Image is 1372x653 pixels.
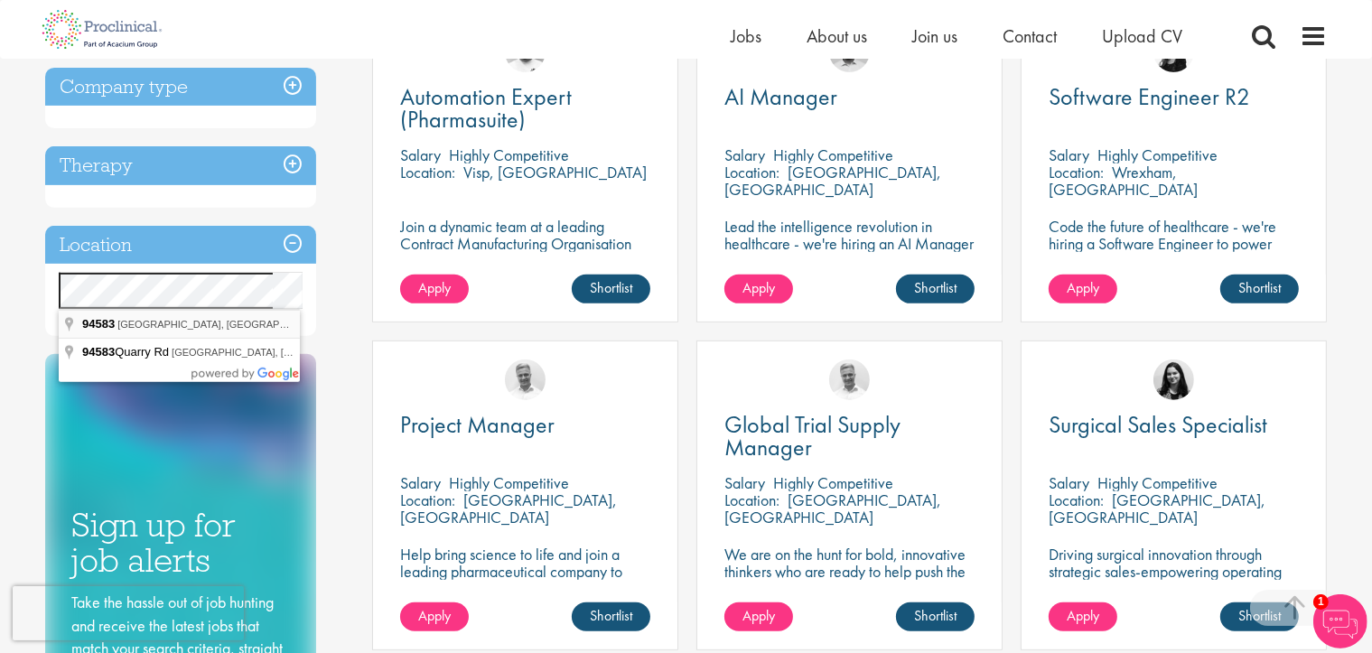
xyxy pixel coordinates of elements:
h3: Company type [45,68,316,107]
span: Apply [1067,278,1099,297]
span: Location: [1049,490,1104,510]
h3: Location [45,226,316,265]
a: Join us [913,24,958,48]
p: Highly Competitive [773,145,893,165]
p: [GEOGRAPHIC_DATA], [GEOGRAPHIC_DATA] [724,490,941,527]
h3: Sign up for job alerts [72,508,289,577]
span: Location: [400,162,455,182]
img: Joshua Bye [829,359,870,400]
a: Shortlist [1220,275,1299,303]
span: Global Trial Supply Manager [724,409,901,462]
span: Apply [742,278,775,297]
span: Apply [1067,606,1099,625]
a: Shortlist [572,602,650,631]
p: Lead the intelligence revolution in healthcare - we're hiring an AI Manager to transform patient ... [724,218,975,286]
a: About us [807,24,868,48]
a: Shortlist [896,602,975,631]
a: Shortlist [896,275,975,303]
p: [GEOGRAPHIC_DATA], [GEOGRAPHIC_DATA] [1049,490,1265,527]
p: Highly Competitive [449,145,569,165]
span: Location: [724,162,779,182]
span: Salary [400,472,441,493]
a: Project Manager [400,414,650,436]
a: Apply [400,275,469,303]
span: Salary [1049,145,1089,165]
p: Join a dynamic team at a leading Contract Manufacturing Organisation (CMO) and contribute to grou... [400,218,650,303]
span: Location: [724,490,779,510]
span: Salary [400,145,441,165]
span: Salary [1049,472,1089,493]
img: Chatbot [1313,594,1367,648]
img: Indre Stankeviciute [1153,359,1194,400]
a: Shortlist [572,275,650,303]
p: Help bring science to life and join a leading pharmaceutical company to play a key role in overse... [400,546,650,614]
span: Project Manager [400,409,555,440]
a: Apply [1049,602,1117,631]
a: Surgical Sales Specialist [1049,414,1299,436]
span: Surgical Sales Specialist [1049,409,1267,440]
a: Software Engineer R2 [1049,86,1299,108]
a: Automation Expert (Pharmasuite) [400,86,650,131]
span: Apply [742,606,775,625]
p: Wrexham, [GEOGRAPHIC_DATA] [1049,162,1198,200]
p: We are on the hunt for bold, innovative thinkers who are ready to help push the boundaries of sci... [724,546,975,614]
span: Apply [418,606,451,625]
img: Joshua Bye [505,359,546,400]
p: Highly Competitive [773,472,893,493]
span: Automation Expert (Pharmasuite) [400,81,572,135]
p: Code the future of healthcare - we're hiring a Software Engineer to power innovation and precisio... [1049,218,1299,286]
a: Contact [1003,24,1058,48]
span: Location: [1049,162,1104,182]
p: Visp, [GEOGRAPHIC_DATA] [463,162,647,182]
span: Location: [400,490,455,510]
h3: Therapy [45,146,316,185]
a: Apply [1049,275,1117,303]
p: Highly Competitive [1097,145,1218,165]
span: 1 [1313,594,1329,610]
span: Salary [724,145,765,165]
a: Shortlist [1220,602,1299,631]
p: Highly Competitive [449,472,569,493]
iframe: reCAPTCHA [13,586,244,640]
a: Global Trial Supply Manager [724,414,975,459]
span: [GEOGRAPHIC_DATA], [GEOGRAPHIC_DATA], [GEOGRAPHIC_DATA] [172,347,493,358]
a: AI Manager [724,86,975,108]
a: Upload CV [1103,24,1183,48]
span: AI Manager [724,81,837,112]
span: Quarry Rd [82,345,172,359]
span: Software Engineer R2 [1049,81,1250,112]
a: Jobs [732,24,762,48]
a: Apply [400,602,469,631]
span: 94583 [82,345,115,359]
p: Driving surgical innovation through strategic sales-empowering operating rooms with cutting-edge ... [1049,546,1299,614]
span: 94583 [82,317,115,331]
p: [GEOGRAPHIC_DATA], [GEOGRAPHIC_DATA] [400,490,617,527]
a: Apply [724,275,793,303]
p: Highly Competitive [1097,472,1218,493]
span: [GEOGRAPHIC_DATA], [GEOGRAPHIC_DATA], [GEOGRAPHIC_DATA] [117,319,439,330]
a: Apply [724,602,793,631]
p: [GEOGRAPHIC_DATA], [GEOGRAPHIC_DATA] [724,162,941,200]
span: Salary [724,472,765,493]
span: Apply [418,278,451,297]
